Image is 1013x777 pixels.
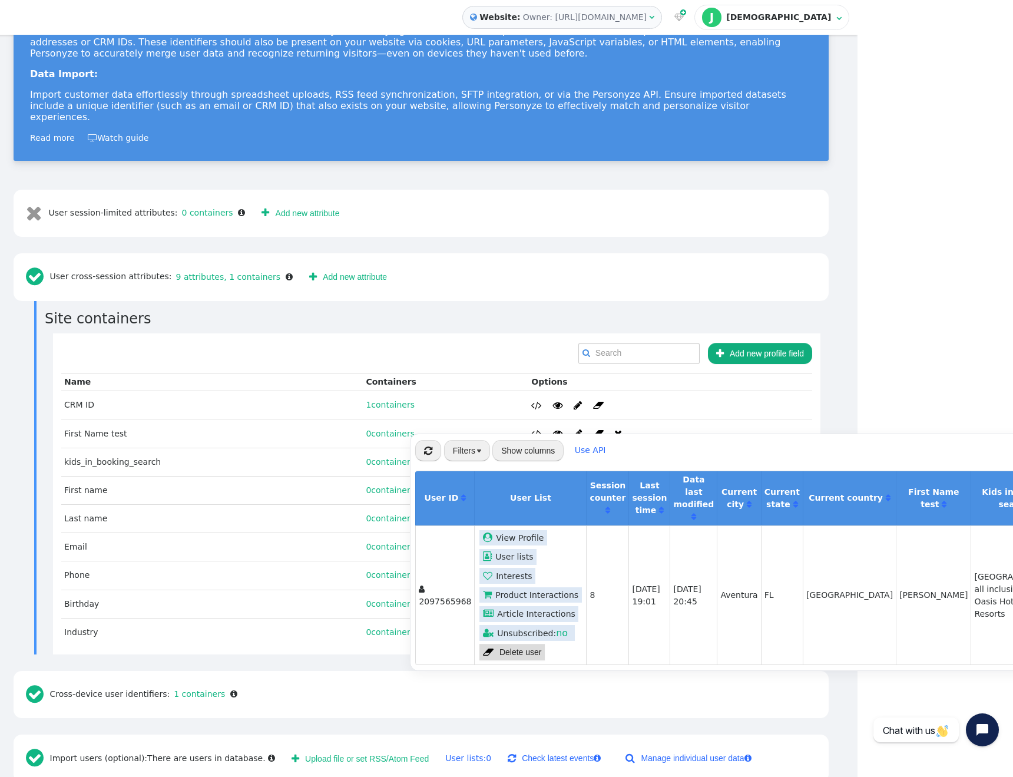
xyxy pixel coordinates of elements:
[486,753,491,763] span: 0
[590,481,626,502] b: Session counter
[672,11,686,24] a:  
[366,400,371,409] span: 1
[674,13,684,21] span: 
[230,690,237,698] span: 
[716,349,724,358] span: 
[30,68,98,80] b: Data Import:
[366,570,415,580] a: 0containers
[764,487,800,509] b: Current state
[61,373,363,391] th: Name
[721,487,757,509] b: Current city
[147,753,263,763] span: There are users in database
[632,584,660,606] span: [DATE] 19:01
[479,625,575,641] div: Unsubscribed:
[809,493,883,502] b: Current country
[508,751,516,766] span: 
[366,514,371,523] span: 0
[366,514,415,523] a: 0containers
[649,13,654,21] span: 
[366,542,415,551] a: 0containers
[366,542,371,551] span: 0
[942,500,946,509] a: 
[582,347,590,359] span: 
[717,525,760,664] td: Aventura
[22,198,249,229] div: User session-limited attributes:
[586,525,628,664] td: 8
[366,627,415,637] a: 0containers
[673,475,714,509] b: Data last modified
[363,373,528,391] th: Containers
[617,748,759,769] a: Manage individual user data
[492,440,564,461] button: Show columns
[483,551,495,561] span: 
[708,343,812,364] button: Add new profile field
[531,429,542,438] span: 
[593,423,612,444] button: 
[61,448,363,476] td: kids_in_booking_search
[691,512,696,521] a: 
[574,429,582,438] span: 
[479,606,578,622] a: Article Interactions
[744,754,752,762] span: 
[614,423,622,444] button: 
[574,401,582,410] span: 
[593,401,604,410] span: 
[659,505,664,515] a: 
[366,599,415,609] a: 0containers
[22,743,279,774] div: Import users (optional):
[292,754,299,763] span: 
[425,493,459,502] b: User ID
[553,401,563,410] span: 
[61,419,363,448] td: First Name test
[61,391,363,419] td: CRM ID
[286,273,293,281] span: 
[366,627,371,637] span: 0
[896,525,971,664] td: [PERSON_NAME]
[510,493,551,502] b: User List
[147,752,266,765] div: .
[88,134,97,142] span: 
[61,476,363,504] td: First name
[499,748,609,769] a: Check latest events
[593,429,604,438] span: 
[172,272,281,282] a: 9 attributes, 1 containers
[556,627,568,639] span: no
[26,203,49,223] span: 
[605,505,610,515] a: 
[415,440,441,461] button: 
[366,429,371,438] span: 0
[593,395,612,416] button: 
[30,89,812,123] p: Import customer data effortlessly through spreadsheet uploads, RSS feed synchronization, SFTP int...
[22,262,297,293] div: User cross-session attributes:
[673,584,701,606] span: [DATE] 20:45
[366,599,371,609] span: 0
[483,571,496,580] span: 
[26,684,50,705] span: 
[45,308,829,329] h3: Site containers
[30,133,75,143] a: Read more
[461,494,466,502] span: Click to sort
[483,590,495,599] span: 
[523,11,647,24] div: Owner: [URL][DOMAIN_NAME]
[366,570,371,580] span: 0
[477,11,523,24] b: Website:
[268,754,275,762] span: 
[61,618,363,646] td: Industry
[366,457,371,467] span: 0
[793,500,798,509] a: 
[178,208,233,217] a: 0 containers
[575,445,606,455] a: Use API
[483,628,497,637] span: 
[553,429,563,438] span: 
[908,487,959,509] b: First Name test
[479,530,547,546] a: View Profile
[625,751,635,766] span: 
[528,373,812,391] th: Options
[366,485,415,495] a: 0containers
[479,568,535,584] a: Interests
[366,457,415,467] a: 0containers
[803,525,896,664] td: [GEOGRAPHIC_DATA]
[283,748,437,769] button: Upload file or set RSS/Atom Feed
[461,493,466,502] a: 
[444,440,490,461] button: Filters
